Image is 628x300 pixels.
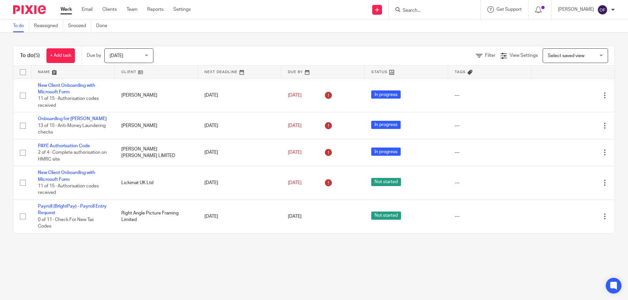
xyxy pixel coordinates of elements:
a: Work [61,6,72,13]
span: [DATE] [288,150,302,155]
span: [DATE] [288,181,302,185]
a: Clients [102,6,117,13]
span: In progress [371,90,401,99]
a: Done [96,20,112,32]
span: Not started [371,212,401,220]
span: View Settings [510,53,538,58]
span: Not started [371,178,401,186]
a: Team [127,6,137,13]
span: 2 of 4 · Complete authorisation on HMRC site [38,150,107,162]
a: Reassigned [34,20,63,32]
div: --- [455,180,525,186]
span: In progress [371,148,401,156]
a: Onboarding for [PERSON_NAME] [38,117,107,121]
span: 13 of 15 · Anti-Money Laundering checks [38,123,106,135]
td: Lickimat UK Ltd [115,166,198,200]
td: [DATE] [198,112,281,139]
a: Payroll (BrightPay) - Payroll Entry Request [38,204,107,215]
a: + Add task [46,48,75,63]
td: [DATE] [198,139,281,166]
a: Snoozed [68,20,91,32]
div: --- [455,149,525,156]
span: Select saved view [548,54,584,58]
span: (5) [34,53,40,58]
span: [DATE] [288,123,302,128]
span: Get Support [497,7,522,12]
td: Right Angle Picture Framing Limited [115,200,198,233]
td: [PERSON_NAME] [115,112,198,139]
a: Email [82,6,93,13]
span: 11 of 15 · Authorisation codes received [38,96,99,108]
span: [DATE] [288,214,302,219]
a: To do [13,20,29,32]
img: svg%3E [597,5,608,15]
span: [DATE] [110,54,123,58]
span: 11 of 15 · Authorisation codes received [38,184,99,195]
td: [PERSON_NAME] [PERSON_NAME] LIMITED [115,139,198,166]
div: --- [455,122,525,129]
a: Settings [173,6,191,13]
span: Filter [485,53,496,58]
a: PAYE Authorisation Code [38,144,90,148]
td: [DATE] [198,79,281,112]
input: Search [402,8,461,14]
div: --- [455,92,525,99]
h1: To do [20,52,40,59]
a: New Client Onboarding with Microsoft Form [38,170,95,182]
img: Pixie [13,5,46,14]
p: [PERSON_NAME] [558,6,594,13]
p: Due by [87,52,101,59]
td: [PERSON_NAME] [115,79,198,112]
span: [DATE] [288,93,302,98]
td: [DATE] [198,166,281,200]
div: --- [455,213,525,220]
span: In progress [371,121,401,129]
span: Tags [455,70,466,74]
a: Reports [147,6,164,13]
a: New Client Onboarding with Microsoft Form [38,83,95,94]
td: [DATE] [198,200,281,233]
span: 0 of 11 · Check For New Tax Codes [38,217,94,229]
